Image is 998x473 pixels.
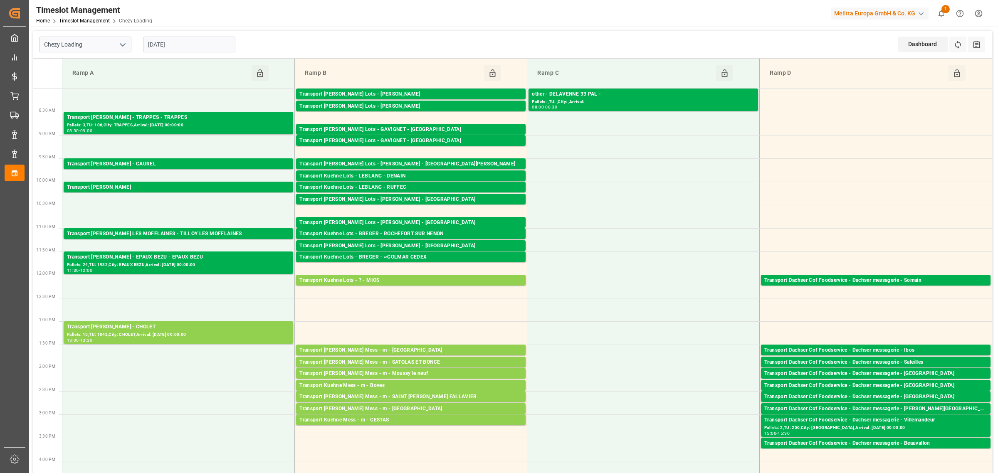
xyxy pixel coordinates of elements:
div: Transport [PERSON_NAME] Mess - m - SATOLAS ET BONCE [299,358,522,367]
div: Transport [PERSON_NAME] Lots - [PERSON_NAME] - [GEOGRAPHIC_DATA] [299,195,522,204]
div: Pallets: ,TU: 10,City: SATOLAS ET BONCE,Arrival: [DATE] 00:00:00 [299,367,522,374]
div: Transport Kuehne Lots - LEBLANC - RUFFEC [299,183,522,192]
div: Pallets: 16,TU: 28,City: MIOS,Arrival: [DATE] 00:00:00 [299,285,522,292]
div: 13:00 [67,338,79,342]
div: Pallets: 1,TU: 66,City: [GEOGRAPHIC_DATA],Arrival: [DATE] 00:00:00 [764,378,987,385]
div: Transport Kuehne Lots - BREGER - ROCHEFORT SUR NENON [299,230,522,238]
div: Pallets: 3,TU: 106,City: TRAPPES,Arrival: [DATE] 00:00:00 [67,122,290,129]
div: Pallets: 6,TU: 365,City: ROCHEFORT SUR NENON,Arrival: [DATE] 00:00:00 [299,238,522,245]
div: Transport Dachser Cof Foodservice - Dachser messagerie - [GEOGRAPHIC_DATA] [764,393,987,401]
div: Transport Dachser Cof Foodservice - Dachser messagerie - Villemandeur [764,416,987,424]
div: Pallets: ,TU: 40,City: [GEOGRAPHIC_DATA],Arrival: [DATE] 00:00:00 [299,378,522,385]
input: DD-MM-YYYY [143,37,235,52]
div: Pallets: 1,TU: 16,City: [GEOGRAPHIC_DATA][PERSON_NAME],Arrival: [DATE] 00:00:00 [299,401,522,408]
div: Melitta Europa GmbH & Co. KG [831,7,929,20]
div: Pallets: ,TU: 26,City: [GEOGRAPHIC_DATA],Arrival: [DATE] 00:00:00 [299,390,522,397]
div: Transport [PERSON_NAME] Lots - [PERSON_NAME] - [GEOGRAPHIC_DATA] [299,242,522,250]
div: 09:00 [80,129,92,133]
div: Pallets: 4,TU: ,City: TILLOY LES MOFFLAINES,Arrival: [DATE] 00:00:00 [67,238,290,245]
div: Ramp D [766,65,949,81]
div: Transport Dachser Cof Foodservice - Dachser messagerie - [PERSON_NAME][GEOGRAPHIC_DATA][PERSON_NAME] [764,405,987,413]
div: Pallets: 15,TU: 1042,City: CHOLET,Arrival: [DATE] 00:00:00 [67,331,290,338]
div: Pallets: ,TU: 116,City: [GEOGRAPHIC_DATA],Arrival: [DATE] 00:00:00 [67,192,290,199]
div: Timeslot Management [36,4,152,16]
div: Transport Dachser Cof Foodservice - Dachser messagerie - Ibos [764,346,987,355]
div: Pallets: 1,TU: 25,City: [GEOGRAPHIC_DATA][PERSON_NAME],Arrival: [DATE] 00:00:00 [764,413,987,420]
div: Pallets: 6,TU: 374,City: ~COLMAR CEDEX,Arrival: [DATE] 00:00:00 [299,261,522,269]
div: - [79,129,80,133]
div: Pallets: 24,TU: 1932,City: EPAUX BEZU,Arrival: [DATE] 00:00:00 [67,261,290,269]
div: Pallets: 2,TU: ,City: [GEOGRAPHIC_DATA][PERSON_NAME],Arrival: [DATE] 00:00:00 [299,168,522,175]
div: Pallets: ,TU: 7,City: [GEOGRAPHIC_DATA],Arrival: [DATE] 00:00:00 [299,355,522,362]
div: Transport [PERSON_NAME] Lots - GAVIGNET - [GEOGRAPHIC_DATA] [299,137,522,145]
div: Transport [PERSON_NAME] LES MOFFLAINES - TILLOY LES MOFFLAINES [67,230,290,238]
span: 11:00 AM [36,224,55,229]
div: Transport [PERSON_NAME] Lots - [PERSON_NAME] [299,90,522,99]
div: Pallets: 7,TU: 456,City: [GEOGRAPHIC_DATA],Arrival: [DATE] 00:00:00 [299,145,522,152]
button: Melitta Europa GmbH & Co. KG [831,5,932,21]
div: 08:30 [545,105,557,109]
div: Ramp C [534,65,716,81]
div: Pallets: 13,TU: 416,City: CARQUEFOU,Arrival: [DATE] 00:00:00 [299,111,522,118]
div: 08:00 [532,105,544,109]
div: Transport Kuehne Mess - m - Boves [299,382,522,390]
div: Pallets: ,TU: 396,City: [GEOGRAPHIC_DATA],Arrival: [DATE] 00:00:00 [299,204,522,211]
span: 10:30 AM [36,201,55,206]
span: 3:00 PM [39,411,55,415]
div: Transport Kuehne Lots - LEBLANC - DENAIN [299,172,522,180]
a: Home [36,18,50,24]
div: Pallets: ,TU: 38,City: CESTAS,Arrival: [DATE] 00:00:00 [299,424,522,431]
div: Pallets: 2,TU: 513,City: [GEOGRAPHIC_DATA],Arrival: [DATE] 00:00:00 [299,227,522,234]
div: other - DELAVENNE 33 PAL - [532,90,755,99]
div: Transport Dachser Cof Foodservice - Dachser messagerie - [GEOGRAPHIC_DATA] [764,370,987,378]
div: Pallets: 2,TU: 7,City: [GEOGRAPHIC_DATA],Arrival: [DATE] 00:00:00 [764,401,987,408]
span: 4:00 PM [39,457,55,462]
div: Pallets: ,TU: 96,City: [GEOGRAPHIC_DATA],Arrival: [DATE] 00:00:00 [764,390,987,397]
div: - [79,269,80,272]
div: Transport Dachser Cof Foodservice - Dachser messagerie - Beauvallon [764,439,987,448]
span: 9:00 AM [39,131,55,136]
div: Transport [PERSON_NAME] Mess - m - SAINT [PERSON_NAME] FALLAVIER [299,393,522,401]
span: 12:30 PM [36,294,55,299]
a: Timeslot Management [59,18,110,24]
div: Transport [PERSON_NAME] Lots - [PERSON_NAME] - [GEOGRAPHIC_DATA][PERSON_NAME] [299,160,522,168]
div: Pallets: 2,TU: 250,City: [GEOGRAPHIC_DATA],Arrival: [DATE] 00:00:00 [764,424,987,431]
div: Transport [PERSON_NAME] - EPAUX BEZU - EPAUX BEZU [67,253,290,261]
div: - [544,105,545,109]
div: Transport [PERSON_NAME] [67,183,290,192]
button: show 1 new notifications [932,4,951,23]
div: Transport [PERSON_NAME] Mess - m - Moussy le neuf [299,370,522,378]
div: 13:30 [80,338,92,342]
span: 1:00 PM [39,318,55,322]
div: Transport Dachser Cof Foodservice - Dachser messagerie - [GEOGRAPHIC_DATA] [764,382,987,390]
div: Transport [PERSON_NAME] Mess - m - [GEOGRAPHIC_DATA] [299,346,522,355]
span: 9:30 AM [39,155,55,159]
div: Transport Dachser Cof Foodservice - Dachser messagerie - Saleilles [764,358,987,367]
div: Pallets: ,TU: 191,City: CAUREL,Arrival: [DATE] 00:00:00 [67,168,290,175]
span: 11:30 AM [36,248,55,252]
div: Ramp B [301,65,484,81]
button: Help Center [951,4,969,23]
div: Pallets: ,TU: 72,City: [GEOGRAPHIC_DATA],Arrival: [DATE] 00:00:00 [764,367,987,374]
div: Transport [PERSON_NAME] Lots - [PERSON_NAME] - [GEOGRAPHIC_DATA] [299,219,522,227]
div: Transport [PERSON_NAME] Lots - GAVIGNET - [GEOGRAPHIC_DATA] [299,126,522,134]
div: Pallets: ,TU: ,City: ,Arrival: [532,99,755,106]
div: Pallets: 2,TU: 14,City: [GEOGRAPHIC_DATA],Arrival: [DATE] 00:00:00 [764,355,987,362]
span: 1:30 PM [39,341,55,345]
div: 12:00 [80,269,92,272]
div: Transport Kuehne Mess - m - CESTAS [299,416,522,424]
span: 1 [941,5,950,13]
div: 11:30 [67,269,79,272]
span: 2:00 PM [39,364,55,369]
div: Transport Dachser Cof Foodservice - Dachser messagerie - Somain [764,276,987,285]
div: Pallets: 1,TU: ,City: [GEOGRAPHIC_DATA],Arrival: [DATE] 00:00:00 [299,413,522,420]
div: 15:30 [778,431,790,435]
button: open menu [116,38,128,51]
div: Transport Kuehne Lots - ? - MIOS [299,276,522,285]
div: Pallets: 22,TU: 534,City: CARQUEFOU,Arrival: [DATE] 00:00:00 [299,99,522,106]
div: Transport [PERSON_NAME] - CAUREL [67,160,290,168]
div: Transport [PERSON_NAME] - CHOLET [67,323,290,331]
span: 8:30 AM [39,108,55,113]
div: 08:30 [67,129,79,133]
div: Transport [PERSON_NAME] Mess - m - [GEOGRAPHIC_DATA] [299,405,522,413]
